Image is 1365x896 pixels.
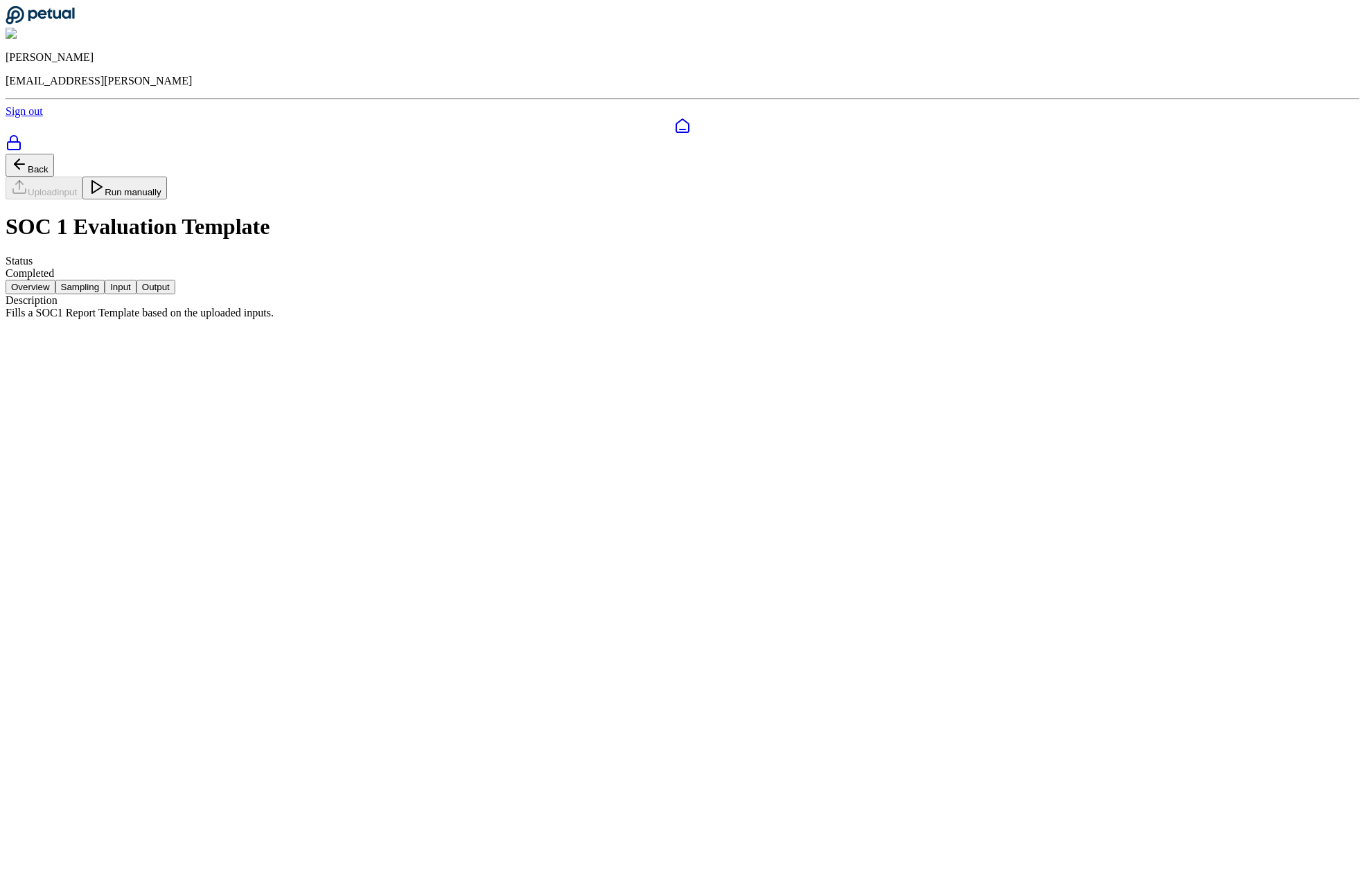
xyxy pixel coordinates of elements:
[6,75,1359,87] p: [EMAIL_ADDRESS][PERSON_NAME]
[6,105,43,117] a: Sign out
[6,294,1359,307] div: Description
[6,118,1359,134] a: Dashboard
[6,280,1359,294] nav: Tabs
[55,280,105,294] button: Sampling
[6,177,82,199] button: Uploadinput
[6,28,99,40] img: Shekhar Khedekar
[6,154,54,177] button: Back
[6,15,75,27] a: Go to Dashboard
[6,51,1359,64] p: [PERSON_NAME]
[6,214,1359,240] h1: SOC 1 Evaluation Template
[6,267,1359,280] div: Completed
[6,255,1359,267] div: Status
[136,280,175,294] button: Output
[6,134,1359,154] a: SOC
[105,280,136,294] button: Input
[6,280,55,294] button: Overview
[82,177,167,199] button: Run manually
[6,307,274,319] span: Fills a SOC1 Report Template based on the uploaded inputs.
